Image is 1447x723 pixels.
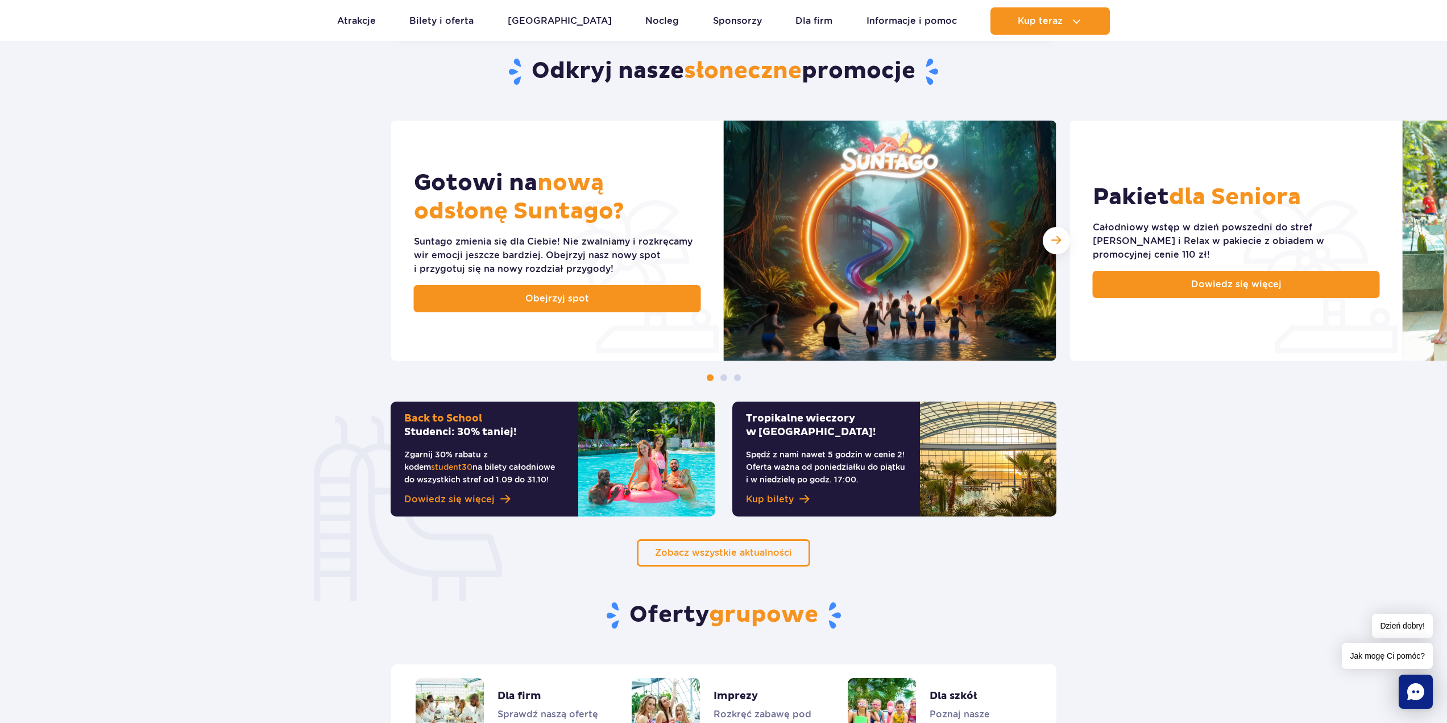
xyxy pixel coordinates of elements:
[1169,183,1301,212] span: dla Seniora
[1093,183,1301,212] h2: Pakiet
[414,169,624,226] span: nową odsłonę Suntago?
[508,7,612,35] a: [GEOGRAPHIC_DATA]
[1191,278,1282,291] span: Dowiedz się więcej
[404,412,482,425] span: Back to School
[724,121,1056,361] img: Gotowi na nową odsłonę Suntago?
[655,547,792,558] span: Zobacz wszystkie aktualności
[1342,643,1433,669] span: Jak mogę Ci pomóc?
[414,235,701,276] div: Suntago zmienia się dla Ciebie! Nie zwalniamy i rozkręcamy wir emocji jeszcze bardziej. Obejrzyj ...
[391,57,1056,86] h2: Odkryj nasze promocje
[1399,675,1433,709] div: Chat
[1093,271,1380,298] a: Dowiedz się więcej
[578,402,715,517] img: Back to SchoolStudenci: 30% taniej!
[337,7,376,35] a: Atrakcje
[404,412,565,439] h2: Studenci: 30% taniej!
[866,7,957,35] a: Informacje i pomoc
[684,57,802,85] span: słoneczne
[1093,221,1380,262] div: Całodniowy wstęp w dzień powszedni do stref [PERSON_NAME] i Relax w pakiecie z obiadem w promocyj...
[414,169,701,226] h2: Gotowi na
[746,412,906,439] h2: Tropikalne wieczory w [GEOGRAPHIC_DATA]!
[404,448,565,486] p: Zgarnij 30% rabatu z kodem na bilety całodniowe do wszystkich stref od 1.09 do 31.10!
[404,493,495,506] span: Dowiedz się więcej
[1018,16,1063,26] span: Kup teraz
[314,416,502,601] img: zjeżdżalnia
[404,493,565,506] a: Dowiedz się więcej
[9,601,1438,630] h2: Oferty
[795,7,832,35] a: Dla firm
[431,462,472,472] span: student30
[645,7,679,35] a: Nocleg
[1372,614,1433,638] span: Dzień dobry!
[709,601,818,629] span: grupowe
[525,292,589,305] span: Obejrzyj spot
[746,493,906,506] a: Kup bilety
[920,402,1056,517] img: Tropikalne wieczory w&nbsp;Suntago!
[990,7,1110,35] button: Kup teraz
[409,7,474,35] a: Bilety i oferta
[637,539,810,567] a: Zobacz wszystkie aktualności
[713,7,762,35] a: Sponsorzy
[746,448,906,486] p: Spędź z nami nawet 5 godzin w cenie 2! Oferta ważna od poniedziałku do piątku i w niedzielę po go...
[746,493,794,506] span: Kup bilety
[1043,227,1070,254] div: Następny slajd
[414,285,701,312] a: Obejrzyj spot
